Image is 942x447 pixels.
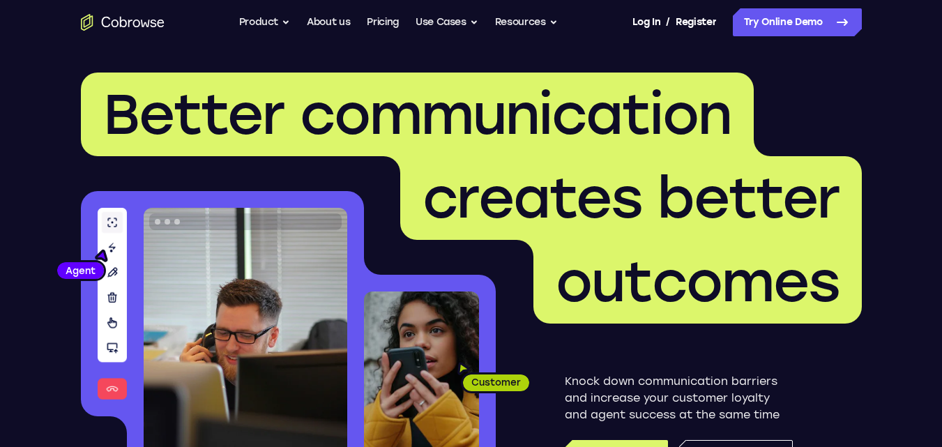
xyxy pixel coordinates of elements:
p: Knock down communication barriers and increase your customer loyalty and agent success at the sam... [565,373,793,423]
span: Better communication [103,81,731,148]
button: Product [239,8,291,36]
span: / [666,14,670,31]
a: Register [676,8,716,36]
button: Resources [495,8,558,36]
span: outcomes [556,248,840,315]
a: Log In [632,8,660,36]
a: Go to the home page [81,14,165,31]
span: creates better [423,165,840,232]
a: Pricing [367,8,399,36]
a: About us [307,8,350,36]
button: Use Cases [416,8,478,36]
a: Try Online Demo [733,8,862,36]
